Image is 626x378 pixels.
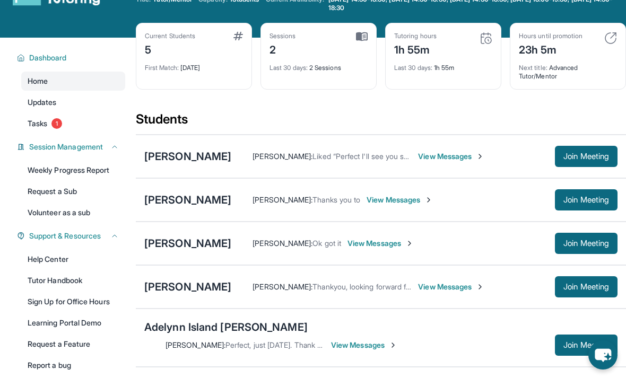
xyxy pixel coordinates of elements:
[144,149,231,164] div: [PERSON_NAME]
[145,57,243,72] div: [DATE]
[28,118,47,129] span: Tasks
[233,32,243,40] img: card
[269,40,296,57] div: 2
[21,271,125,290] a: Tutor Handbook
[418,282,484,292] span: View Messages
[394,40,437,57] div: 1h 55m
[21,161,125,180] a: Weekly Progress Report
[367,195,433,205] span: View Messages
[555,276,618,297] button: Join Meeting
[21,93,125,112] a: Updates
[21,250,125,269] a: Help Center
[588,340,618,370] button: chat-button
[225,340,361,349] span: Perfect, just [DATE]. Thank you so much
[253,152,312,161] span: [PERSON_NAME] :
[555,233,618,254] button: Join Meeting
[21,72,125,91] a: Home
[519,32,582,40] div: Hours until promotion
[25,142,119,152] button: Session Management
[480,32,492,45] img: card
[29,231,101,241] span: Support & Resources
[405,239,414,248] img: Chevron-Right
[563,197,609,203] span: Join Meeting
[519,64,547,72] span: Next title :
[21,335,125,354] a: Request a Feature
[476,152,484,161] img: Chevron-Right
[312,152,421,161] span: Liked “Perfect I'll see you soon!”
[312,239,341,248] span: Ok got it
[28,97,57,108] span: Updates
[21,182,125,201] a: Request a Sub
[253,195,312,204] span: [PERSON_NAME] :
[269,32,296,40] div: Sessions
[563,342,609,348] span: Join Meeting
[418,151,484,162] span: View Messages
[144,279,231,294] div: [PERSON_NAME]
[144,192,231,207] div: [PERSON_NAME]
[519,40,582,57] div: 23h 5m
[312,282,454,291] span: Thankyou, looking forward for the classes.
[519,57,617,81] div: Advanced Tutor/Mentor
[136,111,626,134] div: Students
[21,292,125,311] a: Sign Up for Office Hours
[476,283,484,291] img: Chevron-Right
[51,118,62,129] span: 1
[21,203,125,222] a: Volunteer as a sub
[394,57,492,72] div: 1h 55m
[563,153,609,160] span: Join Meeting
[347,238,414,249] span: View Messages
[145,40,195,57] div: 5
[555,146,618,167] button: Join Meeting
[145,32,195,40] div: Current Students
[166,340,225,349] span: [PERSON_NAME] :
[28,76,48,86] span: Home
[144,320,308,335] div: Adelynn Island [PERSON_NAME]
[21,114,125,133] a: Tasks1
[604,32,617,45] img: card
[563,284,609,290] span: Join Meeting
[21,356,125,375] a: Report a bug
[269,57,368,72] div: 2 Sessions
[356,32,368,41] img: card
[331,340,397,350] span: View Messages
[29,142,103,152] span: Session Management
[253,239,312,248] span: [PERSON_NAME] :
[424,196,433,204] img: Chevron-Right
[253,282,312,291] span: [PERSON_NAME] :
[555,335,618,356] button: Join Meeting
[144,236,231,251] div: [PERSON_NAME]
[29,52,67,63] span: Dashboard
[21,313,125,332] a: Learning Portal Demo
[394,32,437,40] div: Tutoring hours
[555,189,618,210] button: Join Meeting
[563,240,609,247] span: Join Meeting
[312,195,360,204] span: Thanks you to
[25,231,119,241] button: Support & Resources
[389,341,397,349] img: Chevron-Right
[269,64,308,72] span: Last 30 days :
[145,64,179,72] span: First Match :
[394,64,432,72] span: Last 30 days :
[25,52,119,63] button: Dashboard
